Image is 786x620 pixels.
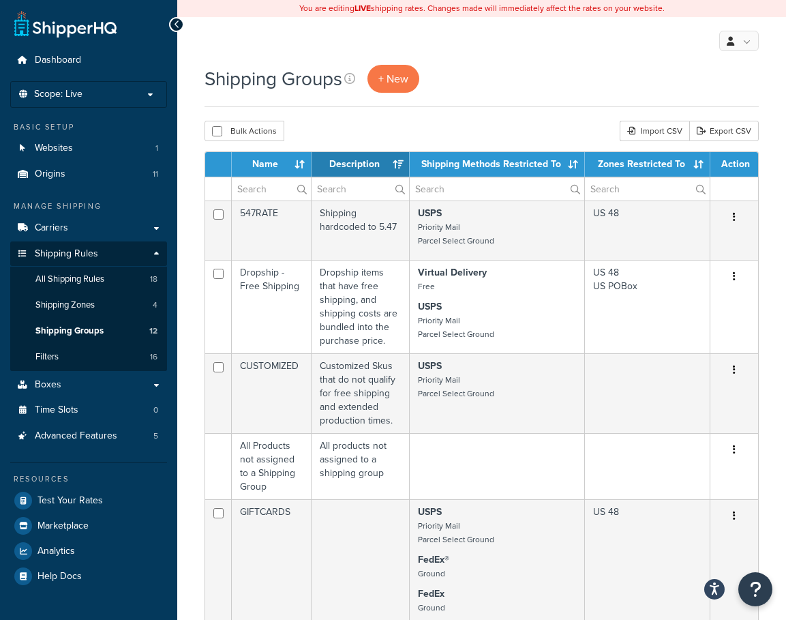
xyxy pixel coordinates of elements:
span: Filters [35,351,59,363]
td: All products not assigned to a shipping group [312,433,410,499]
span: + New [378,71,408,87]
th: Action [710,152,758,177]
a: Origins 11 [10,162,167,187]
b: LIVE [354,2,371,14]
td: Shipping hardcoded to 5.47 [312,201,410,260]
span: Dashboard [35,55,81,66]
li: Shipping Rules [10,241,167,371]
td: 547RATE [232,201,312,260]
span: Origins [35,168,65,180]
strong: USPS [418,359,442,373]
h1: Shipping Groups [205,65,342,92]
a: Marketplace [10,514,167,538]
a: Shipping Zones 4 [10,293,167,318]
span: 4 [153,299,157,311]
td: Dropship items that have free shipping, and shipping costs are bundled into the purchase price. [312,260,410,353]
li: All Shipping Rules [10,267,167,292]
span: Websites [35,143,73,154]
button: Open Resource Center [738,572,772,606]
a: Shipping Groups 12 [10,319,167,344]
li: Shipping Zones [10,293,167,318]
a: Filters 16 [10,344,167,370]
a: Time Slots 0 [10,398,167,423]
span: Help Docs [37,571,82,582]
div: Manage Shipping [10,201,167,212]
li: Filters [10,344,167,370]
li: Advanced Features [10,424,167,449]
span: 0 [153,404,158,416]
span: Carriers [35,222,68,234]
span: 12 [149,325,157,337]
small: Priority Mail Parcel Select Ground [418,314,494,340]
strong: USPS [418,206,442,220]
li: Time Slots [10,398,167,423]
small: Ground [418,567,445,580]
input: Search [585,177,710,201]
small: Priority Mail Parcel Select Ground [418,520,494,546]
span: Scope: Live [34,89,82,100]
span: Time Slots [35,404,78,416]
li: Shipping Groups [10,319,167,344]
span: 16 [150,351,157,363]
span: Shipping Zones [35,299,95,311]
strong: USPS [418,299,442,314]
span: 1 [155,143,158,154]
small: Priority Mail Parcel Select Ground [418,221,494,247]
td: Customized Skus that do not qualify for free shipping and extended production times. [312,353,410,433]
a: ShipperHQ Home [14,10,117,38]
td: All Products not assigned to a Shipping Group [232,433,312,499]
a: Export CSV [689,121,759,141]
span: Marketplace [37,520,89,532]
a: Dashboard [10,48,167,73]
span: 5 [153,430,158,442]
a: Analytics [10,539,167,563]
th: Zones Restricted To: activate to sort column ascending [585,152,710,177]
small: Ground [418,602,445,614]
a: Boxes [10,372,167,398]
button: Bulk Actions [205,121,284,141]
a: Websites 1 [10,136,167,161]
strong: FedEx® [418,552,449,567]
span: Shipping Rules [35,248,98,260]
td: US 48 US POBox [585,260,710,353]
div: Basic Setup [10,121,167,133]
small: Priority Mail Parcel Select Ground [418,374,494,400]
span: Boxes [35,379,61,391]
td: US 48 [585,201,710,260]
span: Analytics [37,546,75,557]
th: Shipping Methods Restricted To: activate to sort column ascending [410,152,585,177]
strong: FedEx [418,587,444,601]
div: Import CSV [620,121,689,141]
th: Description: activate to sort column ascending [312,152,410,177]
input: Search [312,177,409,201]
li: Websites [10,136,167,161]
li: Origins [10,162,167,187]
th: Name: activate to sort column ascending [232,152,312,177]
a: Advanced Features 5 [10,424,167,449]
div: Resources [10,473,167,485]
td: Dropship - Free Shipping [232,260,312,353]
small: Free [418,280,435,293]
span: 11 [153,168,158,180]
a: + New [367,65,419,93]
span: Advanced Features [35,430,117,442]
a: Help Docs [10,564,167,589]
span: All Shipping Rules [35,274,104,285]
strong: USPS [418,505,442,519]
input: Search [232,177,311,201]
td: CUSTOMIZED [232,353,312,433]
strong: Virtual Delivery [418,265,487,280]
input: Search [410,177,584,201]
a: Test Your Rates [10,488,167,513]
span: Test Your Rates [37,495,103,507]
span: 18 [150,274,157,285]
a: Carriers [10,216,167,241]
span: Shipping Groups [35,325,104,337]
